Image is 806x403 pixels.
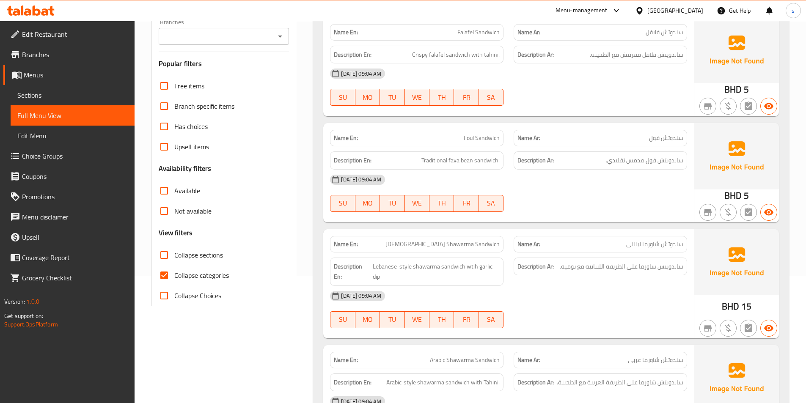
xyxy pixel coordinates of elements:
strong: Name En: [334,28,358,37]
span: ساندويتش فلافل مقرمش مع الطحينة. [590,49,683,60]
button: Purchased item [720,204,737,221]
img: Ae5nvW7+0k+MAAAAAElFTkSuQmCC [694,229,779,295]
button: TU [380,89,404,106]
a: Coverage Report [3,247,135,268]
span: WE [408,197,426,209]
span: [DATE] 09:04 AM [338,292,385,300]
strong: Description En: [334,261,371,282]
button: Not branch specific item [699,98,716,115]
span: Version: [4,296,25,307]
span: WE [408,313,426,326]
span: Lebanese-style shawarma sandwich wtih garlic dip [373,261,500,282]
span: Crispy falafel sandwich with tahini. [412,49,500,60]
button: SA [479,89,503,106]
span: FR [457,91,475,104]
a: Promotions [3,186,135,207]
span: 5 [744,187,749,204]
button: SU [330,311,355,328]
span: SA [482,197,500,209]
strong: Description En: [334,49,371,60]
span: MO [359,197,377,209]
span: Edit Menu [17,131,128,141]
img: Ae5nvW7+0k+MAAAAAElFTkSuQmCC [694,123,779,189]
span: Coupons [22,171,128,181]
span: [DATE] 09:04 AM [338,175,385,184]
button: MO [355,311,380,328]
button: Not branch specific item [699,204,716,221]
button: WE [405,89,429,106]
span: Choice Groups [22,151,128,161]
img: Ae5nvW7+0k+MAAAAAElFTkSuQmCC [694,17,779,83]
span: سندوتش فول [649,134,683,143]
h3: Popular filters [159,59,289,69]
button: Available [760,204,777,221]
span: [DATE] 09:04 AM [338,70,385,78]
strong: Description Ar: [517,155,554,166]
span: BHD [724,187,742,204]
button: Available [760,98,777,115]
button: SU [330,195,355,212]
span: [DEMOGRAPHIC_DATA] Shawarma Sandwich [385,240,500,249]
button: TU [380,195,404,212]
span: Sections [17,90,128,100]
span: ساندويتش شاورما على الطريقة العربية مع الطحينة. [557,377,683,388]
span: ساندويتش شاورما على الطريقة اللبنانية مع ثومية. [560,261,683,272]
button: TH [429,89,454,106]
span: Branches [22,49,128,60]
button: TH [429,195,454,212]
strong: Name Ar: [517,134,540,143]
span: Free items [174,81,204,91]
span: TU [383,313,401,326]
span: TU [383,91,401,104]
span: Get support on: [4,310,43,321]
span: FR [457,313,475,326]
span: Branch specific items [174,101,234,111]
span: Available [174,186,200,196]
span: SA [482,91,500,104]
span: 1.0.0 [26,296,39,307]
button: MO [355,89,380,106]
a: Branches [3,44,135,65]
span: MO [359,313,377,326]
span: FR [457,197,475,209]
span: TH [433,197,451,209]
button: MO [355,195,380,212]
button: FR [454,195,479,212]
span: سندوتش شاورما عربي [628,356,683,365]
a: Menus [3,65,135,85]
a: Full Menu View [11,105,135,126]
button: SU [330,89,355,106]
span: WE [408,91,426,104]
span: Collapse Choices [174,291,221,301]
span: Menu disclaimer [22,212,128,222]
span: Arabic-style shawarma sandwich with Tahini. [386,377,500,388]
a: Upsell [3,227,135,247]
button: SA [479,195,503,212]
button: Open [274,30,286,42]
button: WE [405,311,429,328]
span: MO [359,91,377,104]
span: Collapse sections [174,250,223,260]
span: Promotions [22,192,128,202]
strong: Description En: [334,155,371,166]
span: Traditional fava bean sandwich. [421,155,500,166]
span: TU [383,197,401,209]
a: Sections [11,85,135,105]
a: Menu disclaimer [3,207,135,227]
strong: Name Ar: [517,28,540,37]
span: Upsell [22,232,128,242]
strong: Name En: [334,356,358,365]
span: Foul Sandwich [464,134,500,143]
span: BHD [724,81,742,98]
span: Grocery Checklist [22,273,128,283]
span: Falafel Sandwich [457,28,500,37]
span: SU [334,313,352,326]
span: TH [433,91,451,104]
span: Coverage Report [22,252,128,263]
a: Choice Groups [3,146,135,166]
span: سندوتش فلافل [646,28,683,37]
button: Purchased item [720,320,737,337]
button: FR [454,311,479,328]
button: Not has choices [740,204,757,221]
span: Upsell items [174,142,209,152]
